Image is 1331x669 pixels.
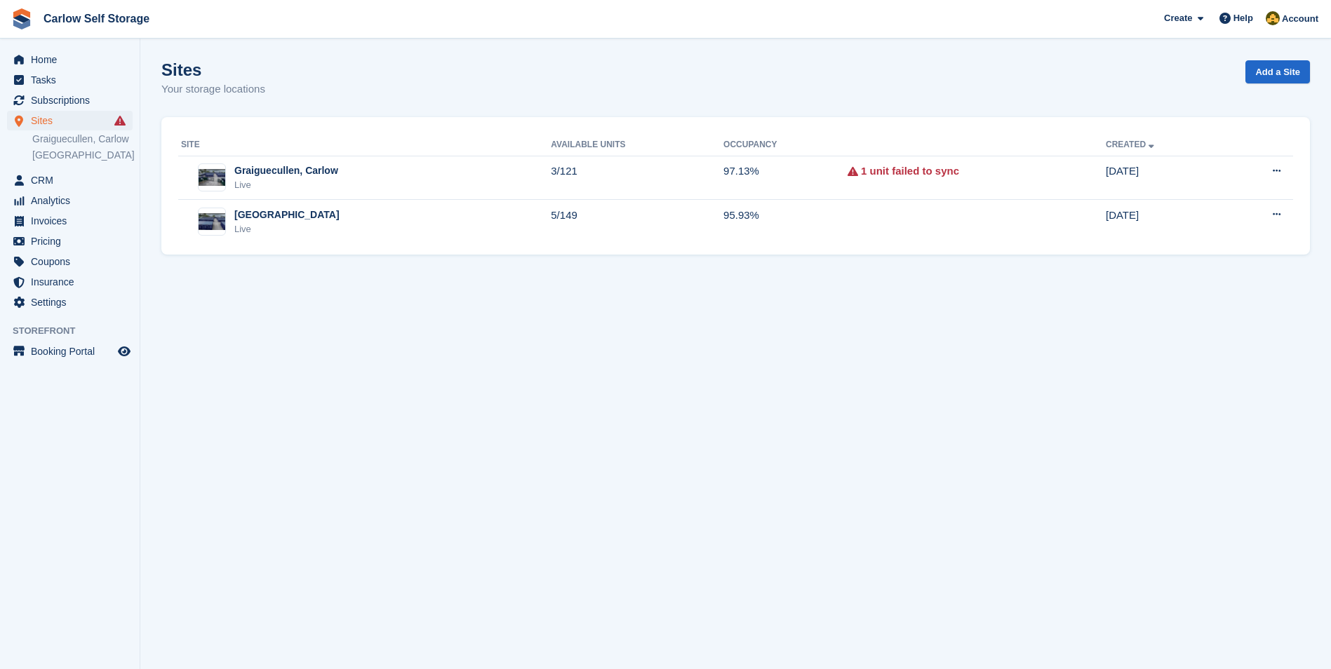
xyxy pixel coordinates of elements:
[31,231,115,251] span: Pricing
[7,272,133,292] a: menu
[1245,60,1310,83] a: Add a Site
[7,90,133,110] a: menu
[7,111,133,130] a: menu
[116,343,133,360] a: Preview store
[1233,11,1253,25] span: Help
[114,115,126,126] i: Smart entry sync failures have occurred
[7,211,133,231] a: menu
[723,156,848,200] td: 97.13%
[199,213,225,230] img: Image of Dublin Road, Carlow site
[723,134,848,156] th: Occupancy
[7,50,133,69] a: menu
[32,133,133,146] a: Graiguecullen, Carlow
[234,208,340,222] div: [GEOGRAPHIC_DATA]
[161,60,265,79] h1: Sites
[31,272,115,292] span: Insurance
[31,50,115,69] span: Home
[161,81,265,97] p: Your storage locations
[234,163,338,178] div: Graiguecullen, Carlow
[13,324,140,338] span: Storefront
[38,7,155,30] a: Carlow Self Storage
[551,200,723,243] td: 5/149
[178,134,551,156] th: Site
[7,191,133,210] a: menu
[7,170,133,190] a: menu
[32,149,133,162] a: [GEOGRAPHIC_DATA]
[31,191,115,210] span: Analytics
[723,200,848,243] td: 95.93%
[31,252,115,271] span: Coupons
[31,90,115,110] span: Subscriptions
[31,111,115,130] span: Sites
[11,8,32,29] img: stora-icon-8386f47178a22dfd0bd8f6a31ec36ba5ce8667c1dd55bd0f319d3a0aa187defe.svg
[31,70,115,90] span: Tasks
[31,342,115,361] span: Booking Portal
[7,252,133,271] a: menu
[861,163,959,180] a: 1 unit failed to sync
[234,222,340,236] div: Live
[1106,140,1157,149] a: Created
[7,292,133,312] a: menu
[551,134,723,156] th: Available Units
[1106,156,1224,200] td: [DATE]
[7,231,133,251] a: menu
[31,292,115,312] span: Settings
[1106,200,1224,243] td: [DATE]
[551,156,723,200] td: 3/121
[1266,11,1280,25] img: Kevin Moore
[1164,11,1192,25] span: Create
[31,211,115,231] span: Invoices
[1282,12,1318,26] span: Account
[199,169,225,186] img: Image of Graiguecullen, Carlow site
[234,178,338,192] div: Live
[7,70,133,90] a: menu
[7,342,133,361] a: menu
[31,170,115,190] span: CRM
